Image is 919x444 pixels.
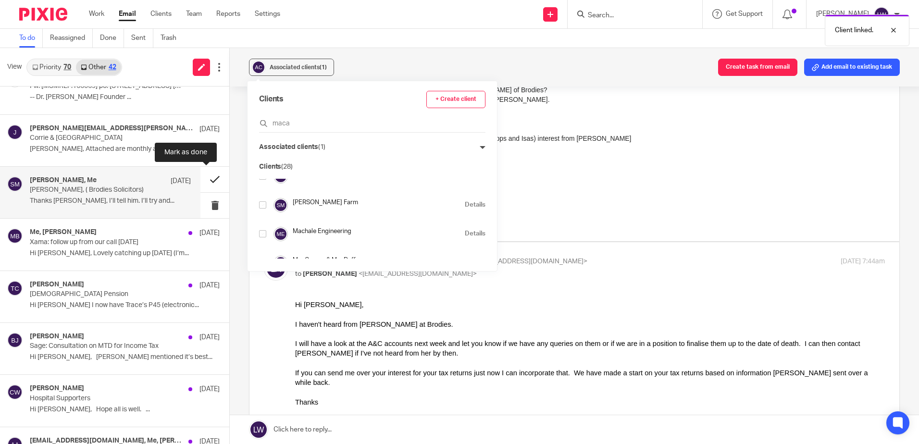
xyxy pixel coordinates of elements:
[30,333,84,341] h4: [PERSON_NAME]
[30,176,97,185] h4: [PERSON_NAME], Me
[7,62,22,72] span: View
[465,258,485,267] a: Details
[874,7,889,22] img: svg%3E
[718,59,797,76] button: Create task from email
[30,82,182,90] p: Fw: [MSMREF:166069] po: [STREET_ADDRESS] [HOMES006/0005]
[7,384,23,400] img: svg%3E
[100,29,124,48] a: Done
[30,134,182,142] p: Corrie & [GEOGRAPHIC_DATA]
[186,9,202,19] a: Team
[30,186,159,194] p: [PERSON_NAME], ( Brodies Solicitors)
[30,281,84,289] h4: [PERSON_NAME]
[30,353,220,361] p: Hi [PERSON_NAME], [PERSON_NAME] mentioned it’s best...
[295,271,301,277] span: to
[199,333,220,342] p: [DATE]
[131,29,153,48] a: Sent
[273,256,288,270] img: svg%3E
[359,271,477,277] span: <[EMAIL_ADDRESS][DOMAIN_NAME]>
[30,406,220,414] p: Hi [PERSON_NAME], Hope all is well. ...
[7,333,23,348] img: svg%3E
[199,384,220,394] p: [DATE]
[199,281,220,290] p: [DATE]
[293,198,460,207] h4: [PERSON_NAME] Farm
[7,228,23,244] img: svg%3E
[89,9,104,19] a: Work
[270,64,327,70] span: Associated clients
[841,257,885,267] p: [DATE] 7:44am
[30,93,220,101] p: -- Dr. [PERSON_NAME] Founder ...
[259,94,284,105] span: Clients
[835,25,873,35] p: Client linked.
[30,249,220,258] p: Hi [PERSON_NAME], Lovely catching up [DATE] (I’m...
[199,124,220,134] p: [DATE]
[416,258,587,265] span: <[PERSON_NAME][EMAIL_ADDRESS][DOMAIN_NAME]>
[199,228,220,238] p: [DATE]
[27,60,76,75] a: Priority70
[293,256,460,265] h4: MacGregor & MacDuff
[161,29,184,48] a: Trash
[30,384,84,393] h4: [PERSON_NAME]
[30,290,182,298] p: [DEMOGRAPHIC_DATA] Pension
[303,271,357,277] span: [PERSON_NAME]
[30,395,182,403] p: Hospital Supporters
[19,8,67,21] img: Pixie
[216,9,240,19] a: Reports
[281,163,292,170] span: (28)
[273,227,288,241] img: svg%3E
[30,228,97,236] h4: Me, [PERSON_NAME]
[76,60,121,75] a: Other42
[109,64,116,71] div: 42
[30,197,191,205] p: Thanks [PERSON_NAME], I’ll tell him. I’ll try and...
[251,60,266,74] img: svg%3E
[804,59,900,76] button: Add email to existing task
[426,91,485,108] a: + Create client
[259,162,292,172] p: Clients
[320,64,327,70] span: (1)
[273,198,288,212] img: svg%3E
[171,176,191,186] p: [DATE]
[7,124,23,140] img: svg%3E
[150,9,172,19] a: Clients
[249,59,334,76] button: Associated clients(1)
[30,342,182,350] p: Sage: Consultation on MTD for Income Tax
[293,227,460,236] h4: Machale Engineering
[63,64,71,71] div: 70
[259,119,485,128] input: Click to search...
[30,145,220,153] p: [PERSON_NAME], Attached are monthly accounts for Corrie...
[50,29,93,48] a: Reassigned
[465,200,485,210] a: Details
[30,238,182,247] p: Xama: follow up from our call [DATE]
[30,124,195,133] h4: [PERSON_NAME][EMAIL_ADDRESS][PERSON_NAME][DOMAIN_NAME]
[19,29,43,48] a: To do
[7,281,23,296] img: svg%3E
[7,176,23,192] img: svg%3E
[30,301,220,309] p: Hi [PERSON_NAME] I now have Trace’s P45 (electronic...
[259,142,325,152] p: Associated clients
[318,144,326,150] span: (1)
[255,9,280,19] a: Settings
[465,229,485,238] a: Details
[119,9,136,19] a: Email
